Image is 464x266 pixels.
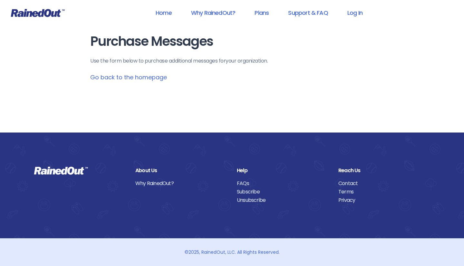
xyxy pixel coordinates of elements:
[90,57,374,65] p: Use the form below to purchase additional messages for your organization .
[338,196,430,204] a: Privacy
[90,34,374,49] h1: Purchase Messages
[246,5,277,20] a: Plans
[280,5,336,20] a: Support & FAQ
[147,5,180,20] a: Home
[183,5,244,20] a: Why RainedOut?
[237,166,329,175] div: Help
[338,166,430,175] div: Reach Us
[338,188,430,196] a: Terms
[135,166,227,175] div: About Us
[90,73,167,81] a: Go back to the homepage
[237,196,329,204] a: Unsubscribe
[338,179,430,188] a: Contact
[339,5,371,20] a: Log In
[237,179,329,188] a: FAQs
[135,179,227,188] a: Why RainedOut?
[237,188,329,196] a: Subscribe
